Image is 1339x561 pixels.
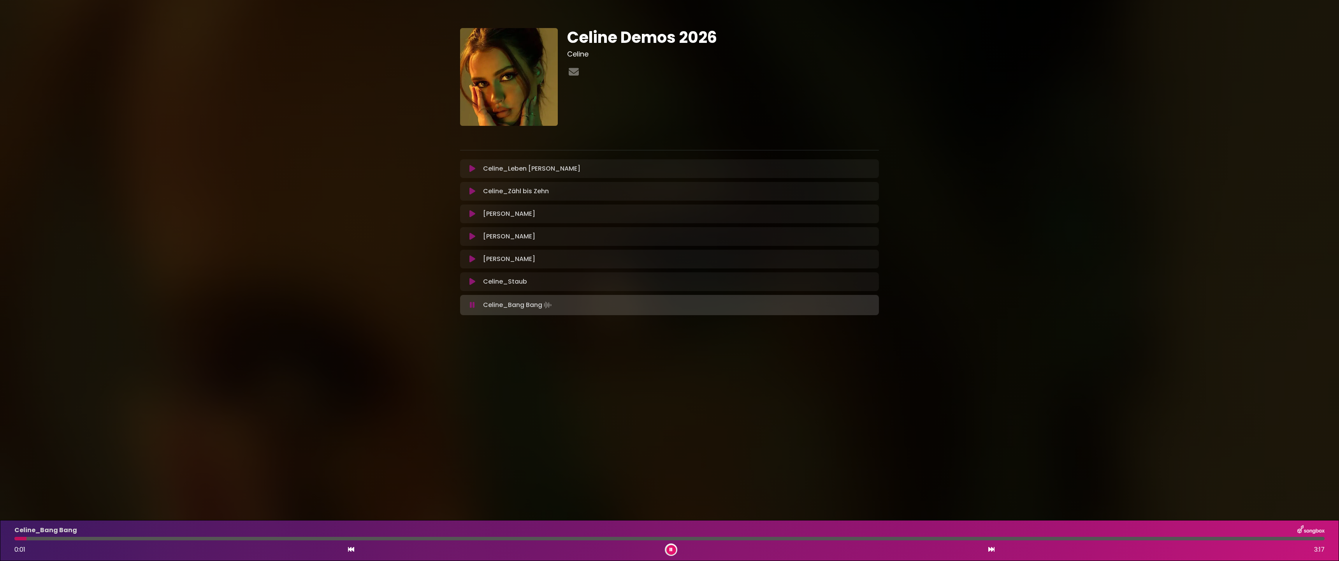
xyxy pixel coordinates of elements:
p: Celine_Staub [483,277,527,286]
img: Lq3JwxWjTsiZgLSj7RBx [460,28,558,126]
p: Celine_Bang Bang [483,300,553,310]
p: Celine_Leben [PERSON_NAME] [483,164,580,173]
h3: Celine [567,50,879,58]
p: [PERSON_NAME] [483,209,535,219]
p: Celine_Zähl bis Zehn [483,187,549,196]
img: waveform4.gif [542,300,553,310]
p: [PERSON_NAME] [483,232,535,241]
h1: Celine Demos 2026 [567,28,879,47]
p: [PERSON_NAME] [483,254,535,264]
